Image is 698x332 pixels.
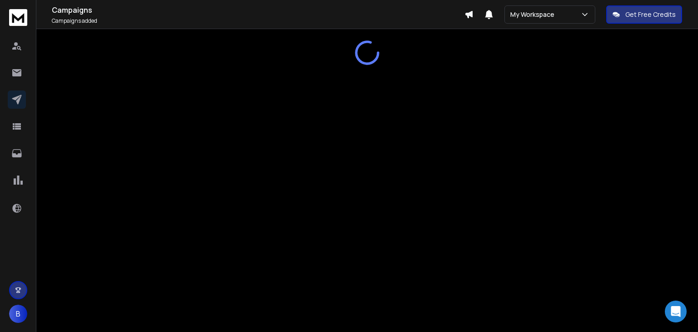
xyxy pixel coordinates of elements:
p: Get Free Credits [625,10,676,19]
img: logo [9,9,27,26]
button: B [9,305,27,323]
p: Campaigns added [52,17,464,25]
button: Get Free Credits [606,5,682,24]
h1: Campaigns [52,5,464,15]
div: Open Intercom Messenger [665,301,687,322]
p: My Workspace [510,10,558,19]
